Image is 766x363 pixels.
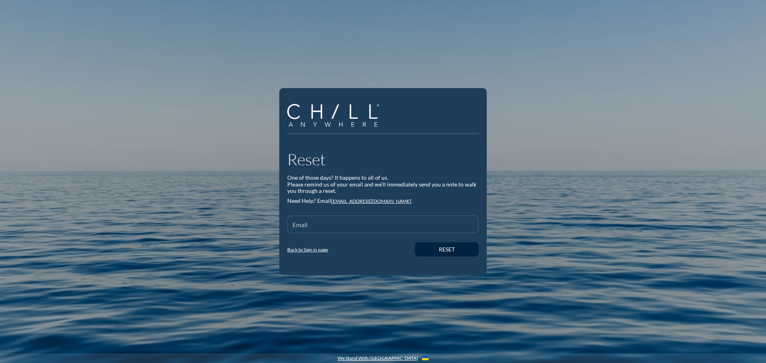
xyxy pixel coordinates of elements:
div: One of those days? It happens to all of us. Please remind us of your email and we’ll immediately ... [287,175,479,194]
h1: Reset [287,150,479,169]
div: Reset [429,246,465,253]
img: Company Logo [287,104,379,127]
input: Email [292,223,474,233]
a: [EMAIL_ADDRESS][DOMAIN_NAME] [331,198,411,204]
a: Back to Sign in page [287,247,328,253]
a: We Stand With [GEOGRAPHIC_DATA] [338,355,418,361]
a: Company Logo [287,104,385,128]
span: Need Help? Email [287,197,331,204]
button: Reset [415,242,479,257]
img: Flag_of_Ukraine.1aeecd60.svg [422,356,428,360]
